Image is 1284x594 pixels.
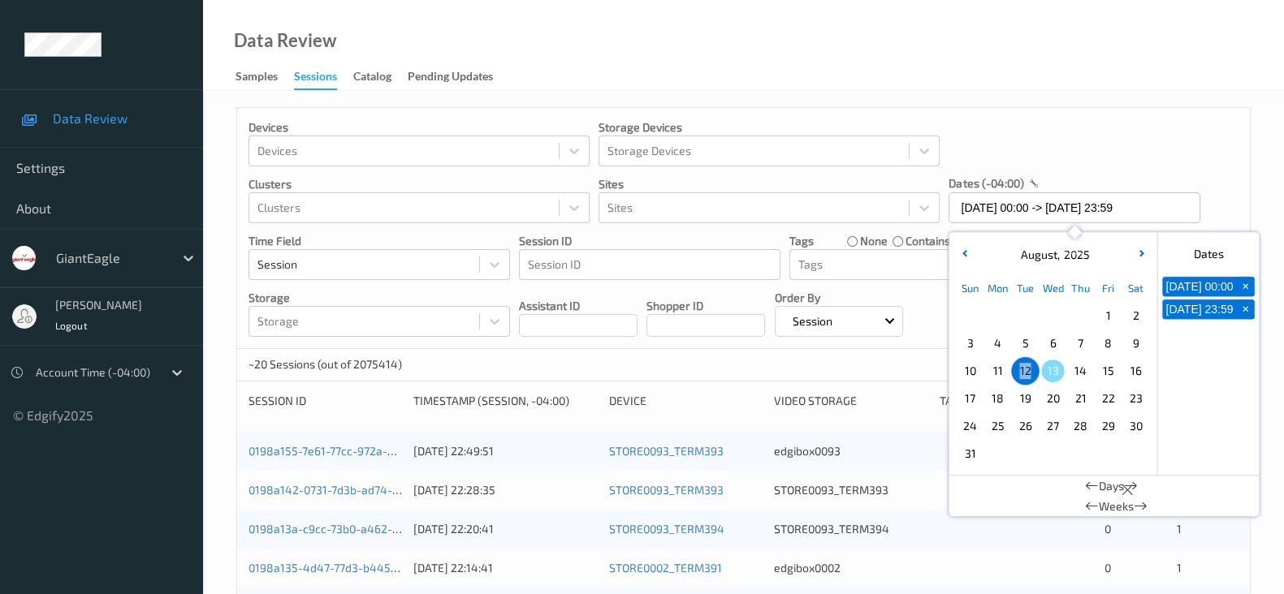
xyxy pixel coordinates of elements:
[1016,247,1057,261] span: August
[1011,302,1039,329] div: Choose Tuesday July 29 of 2025
[249,393,402,409] div: Session ID
[1122,302,1149,329] div: Choose Saturday August 02 of 2025
[1099,478,1124,494] span: Days
[956,385,984,412] div: Choose Sunday August 17 of 2025
[958,415,981,437] span: 24
[956,440,984,467] div: Choose Sunday August 31 of 2025
[1039,357,1066,385] div: Choose Wednesday August 13 of 2025
[1177,561,1182,575] span: 1
[956,412,984,440] div: Choose Sunday August 24 of 2025
[1094,329,1122,357] div: Choose Friday August 08 of 2025
[986,359,1009,382] span: 11
[1105,561,1111,575] span: 0
[1124,387,1147,410] span: 23
[1066,440,1094,467] div: Choose Thursday September 04 of 2025
[787,313,838,329] p: Session
[1094,274,1122,302] div: Fri
[1011,357,1039,385] div: Choose Tuesday August 12 of 2025
[956,357,984,385] div: Choose Sunday August 10 of 2025
[956,302,984,329] div: Choose Sunday July 27 of 2025
[774,393,927,409] div: Video Storage
[249,561,467,575] a: 0198a135-4d47-77d3-b445-22ef1937b132
[1039,302,1066,329] div: Choose Wednesday July 30 of 2025
[1069,332,1092,355] span: 7
[1237,301,1254,318] span: +
[1011,329,1039,357] div: Choose Tuesday August 05 of 2025
[1236,299,1254,319] button: +
[1066,412,1094,440] div: Choose Thursday August 28 of 2025
[408,66,509,88] a: Pending Updates
[1011,385,1039,412] div: Choose Tuesday August 19 of 2025
[519,233,780,249] p: Session ID
[353,68,391,88] div: Catalog
[1122,274,1149,302] div: Sat
[958,359,981,382] span: 10
[1011,440,1039,467] div: Choose Tuesday September 02 of 2025
[1105,522,1111,536] span: 0
[1039,440,1066,467] div: Choose Wednesday September 03 of 2025
[860,233,888,249] label: none
[609,393,763,409] div: Device
[984,357,1011,385] div: Choose Monday August 11 of 2025
[1039,385,1066,412] div: Choose Wednesday August 20 of 2025
[958,387,981,410] span: 17
[1096,387,1119,410] span: 22
[413,393,598,409] div: Timestamp (Session, -04:00)
[1041,359,1064,382] span: 13
[1014,332,1036,355] span: 5
[1124,359,1147,382] span: 16
[249,444,465,458] a: 0198a155-7e61-77cc-972a-8de59008cc37
[986,387,1009,410] span: 18
[1039,274,1066,302] div: Wed
[1094,302,1122,329] div: Choose Friday August 01 of 2025
[1096,359,1119,382] span: 15
[1016,247,1089,263] div: ,
[353,66,408,88] a: Catalog
[789,233,814,249] p: Tags
[1039,329,1066,357] div: Choose Wednesday August 06 of 2025
[234,32,336,49] div: Data Review
[413,560,598,576] div: [DATE] 22:14:41
[249,483,472,497] a: 0198a142-0731-7d3b-ad74-59938c8204e6
[1066,302,1094,329] div: Choose Thursday July 31 of 2025
[956,274,984,302] div: Sun
[249,119,590,136] p: Devices
[1237,278,1254,295] span: +
[1066,385,1094,412] div: Choose Thursday August 21 of 2025
[1122,440,1149,467] div: Choose Saturday September 06 of 2025
[1066,274,1094,302] div: Thu
[236,68,278,88] div: Samples
[1124,332,1147,355] span: 9
[599,119,940,136] p: Storage Devices
[1066,329,1094,357] div: Choose Thursday August 07 of 2025
[1069,359,1092,382] span: 14
[1011,274,1039,302] div: Tue
[646,298,765,314] p: Shopper ID
[956,329,984,357] div: Choose Sunday August 03 of 2025
[413,482,598,498] div: [DATE] 22:28:35
[1041,415,1064,437] span: 27
[1162,277,1236,296] button: [DATE] 00:00
[958,332,981,355] span: 3
[609,522,724,536] a: STORE0093_TERM394
[1122,412,1149,440] div: Choose Saturday August 30 of 2025
[1124,304,1147,327] span: 2
[984,440,1011,467] div: Choose Monday September 01 of 2025
[294,66,353,90] a: Sessions
[519,298,638,314] p: Assistant ID
[249,290,510,306] p: Storage
[1041,332,1064,355] span: 6
[1066,357,1094,385] div: Choose Thursday August 14 of 2025
[984,385,1011,412] div: Choose Monday August 18 of 2025
[1122,357,1149,385] div: Choose Saturday August 16 of 2025
[984,274,1011,302] div: Mon
[413,443,598,459] div: [DATE] 22:49:51
[249,233,510,249] p: Time Field
[294,68,337,90] div: Sessions
[906,233,972,249] label: contains any
[1069,415,1092,437] span: 28
[408,68,493,88] div: Pending Updates
[1096,304,1119,327] span: 1
[249,522,469,536] a: 0198a13a-c9cc-73b0-a462-9a579564796e
[609,483,724,497] a: STORE0093_TERM393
